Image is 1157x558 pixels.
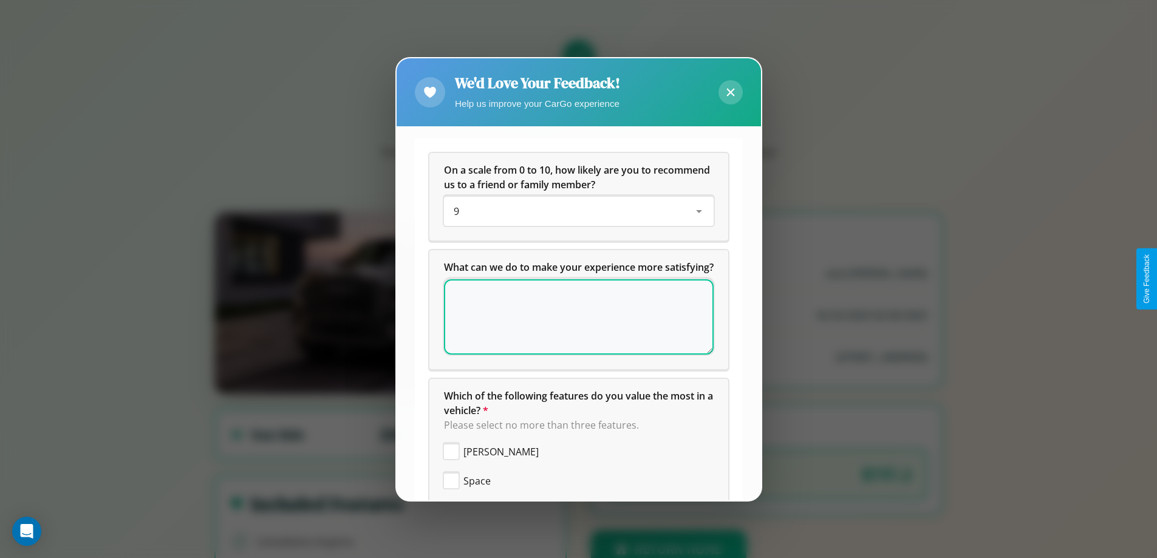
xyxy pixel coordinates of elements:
[444,163,712,191] span: On a scale from 0 to 10, how likely are you to recommend us to a friend or family member?
[455,95,620,112] p: Help us improve your CarGo experience
[429,153,728,240] div: On a scale from 0 to 10, how likely are you to recommend us to a friend or family member?
[444,197,714,226] div: On a scale from 0 to 10, how likely are you to recommend us to a friend or family member?
[444,163,714,192] h5: On a scale from 0 to 10, how likely are you to recommend us to a friend or family member?
[463,474,491,488] span: Space
[444,260,714,274] span: What can we do to make your experience more satisfying?
[1142,254,1151,304] div: Give Feedback
[444,389,715,417] span: Which of the following features do you value the most in a vehicle?
[454,205,459,218] span: 9
[444,418,639,432] span: Please select no more than three features.
[12,517,41,546] div: Open Intercom Messenger
[463,444,539,459] span: [PERSON_NAME]
[455,73,620,93] h2: We'd Love Your Feedback!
